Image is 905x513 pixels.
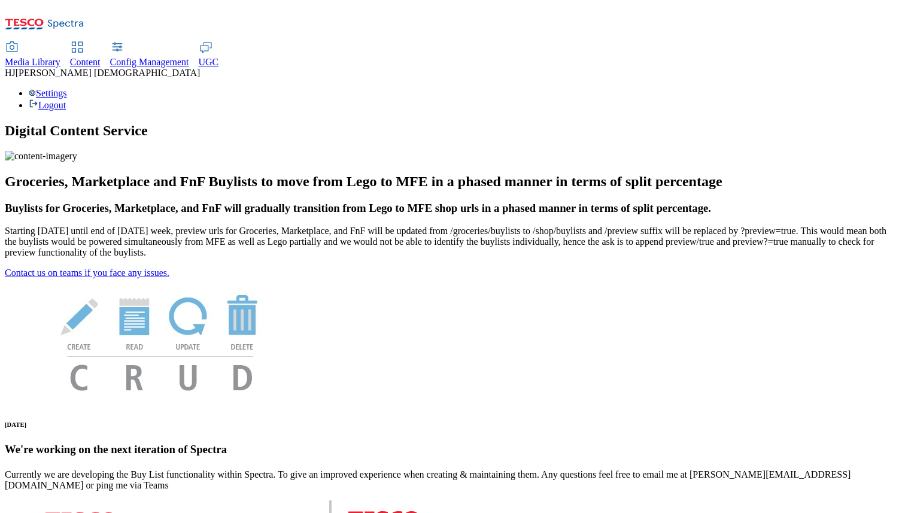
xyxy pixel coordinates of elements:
[199,57,219,67] span: UGC
[5,226,900,258] p: Starting [DATE] until end of [DATE] week, preview urls for Groceries, Marketplace, and FnF will b...
[5,421,900,428] h6: [DATE]
[70,43,101,68] a: Content
[5,443,900,456] h3: We're working on the next iteration of Spectra
[5,202,900,215] h3: Buylists for Groceries, Marketplace, and FnF will gradually transition from Lego to MFE shop urls...
[5,151,77,162] img: content-imagery
[5,469,900,491] p: Currently we are developing the Buy List functionality within Spectra. To give an improved experi...
[5,123,900,139] h1: Digital Content Service
[5,57,60,67] span: Media Library
[5,174,900,190] h2: Groceries, Marketplace and FnF Buylists to move from Lego to MFE in a phased manner in terms of s...
[5,43,60,68] a: Media Library
[16,68,201,78] span: [PERSON_NAME] [DEMOGRAPHIC_DATA]
[29,88,67,98] a: Settings
[199,43,219,68] a: UGC
[70,57,101,67] span: Content
[5,278,316,403] img: News Image
[110,43,189,68] a: Config Management
[5,68,16,78] span: HJ
[5,268,169,278] a: Contact us on teams if you face any issues.
[29,100,66,110] a: Logout
[110,57,189,67] span: Config Management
